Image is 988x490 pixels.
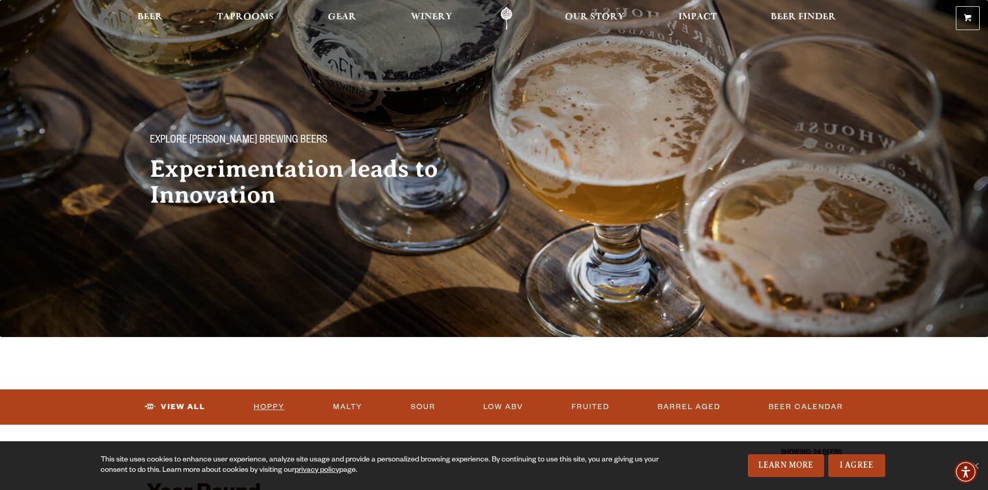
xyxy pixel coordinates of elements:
[678,13,717,21] span: Impact
[487,7,526,30] a: Odell Home
[479,395,527,419] a: Low ABV
[672,7,723,30] a: Impact
[565,13,624,21] span: Our Story
[137,13,163,21] span: Beer
[210,7,281,30] a: Taprooms
[150,134,327,148] span: Explore [PERSON_NAME] Brewing Beers
[404,7,459,30] a: Winery
[131,7,170,30] a: Beer
[558,7,631,30] a: Our Story
[764,7,843,30] a: Beer Finder
[954,460,977,483] div: Accessibility Menu
[653,395,725,419] a: Barrel Aged
[329,395,367,419] a: Malty
[828,454,885,477] a: I Agree
[771,13,836,21] span: Beer Finder
[764,395,847,419] a: Beer Calendar
[748,454,824,477] a: Learn More
[567,395,614,419] a: Fruited
[328,13,356,21] span: Gear
[101,455,662,476] div: This site uses cookies to enhance user experience, analyze site usage and provide a personalized ...
[150,156,474,208] h2: Experimentation leads to Innovation
[321,7,363,30] a: Gear
[407,395,440,419] a: Sour
[217,13,274,21] span: Taprooms
[141,395,210,419] a: View All
[249,395,289,419] a: Hoppy
[295,467,339,475] a: privacy policy
[411,13,452,21] span: Winery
